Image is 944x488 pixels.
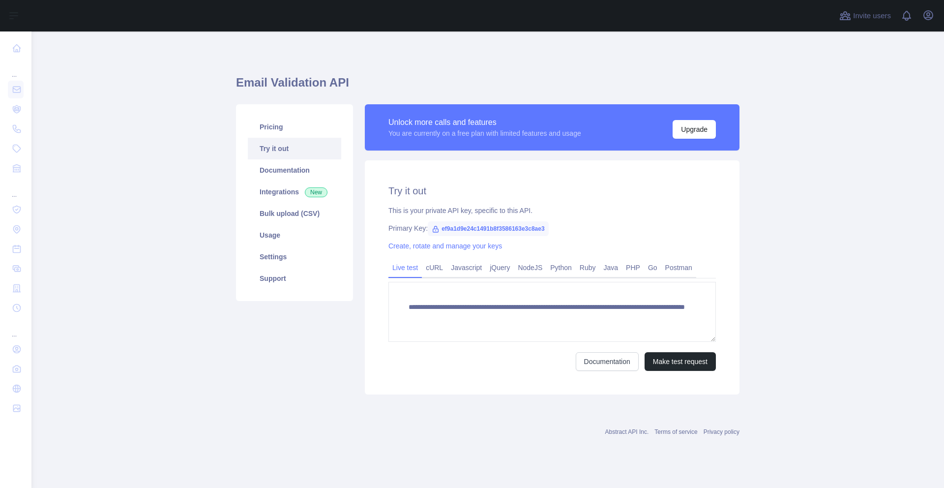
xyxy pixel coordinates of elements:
[8,319,24,338] div: ...
[654,428,697,435] a: Terms of service
[248,203,341,224] a: Bulk upload (CSV)
[248,246,341,268] a: Settings
[514,260,546,275] a: NodeJS
[605,428,649,435] a: Abstract API Inc.
[388,260,422,275] a: Live test
[388,242,502,250] a: Create, rotate and manage your keys
[248,268,341,289] a: Support
[622,260,644,275] a: PHP
[248,224,341,246] a: Usage
[704,428,739,435] a: Privacy policy
[428,221,549,236] span: ef9a1d9e24c1491b8f3586163e3c8ae3
[248,159,341,181] a: Documentation
[600,260,622,275] a: Java
[388,206,716,215] div: This is your private API key, specific to this API.
[422,260,447,275] a: cURL
[248,138,341,159] a: Try it out
[644,260,661,275] a: Go
[546,260,576,275] a: Python
[853,10,891,22] span: Invite users
[236,75,739,98] h1: Email Validation API
[8,59,24,79] div: ...
[248,116,341,138] a: Pricing
[486,260,514,275] a: jQuery
[388,117,581,128] div: Unlock more calls and features
[447,260,486,275] a: Javascript
[645,352,716,371] button: Make test request
[305,187,327,197] span: New
[576,260,600,275] a: Ruby
[673,120,716,139] button: Upgrade
[388,223,716,233] div: Primary Key:
[661,260,696,275] a: Postman
[837,8,893,24] button: Invite users
[388,184,716,198] h2: Try it out
[388,128,581,138] div: You are currently on a free plan with limited features and usage
[8,179,24,199] div: ...
[248,181,341,203] a: Integrations New
[576,352,639,371] a: Documentation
